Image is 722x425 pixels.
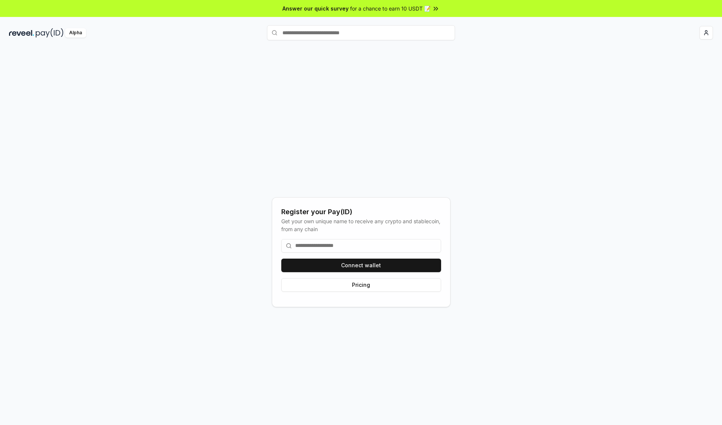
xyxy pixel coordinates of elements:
img: pay_id [36,28,64,38]
div: Alpha [65,28,86,38]
img: reveel_dark [9,28,34,38]
div: Register your Pay(ID) [281,207,441,217]
button: Connect wallet [281,259,441,272]
span: Answer our quick survey [282,5,349,12]
button: Pricing [281,278,441,292]
span: for a chance to earn 10 USDT 📝 [350,5,431,12]
div: Get your own unique name to receive any crypto and stablecoin, from any chain [281,217,441,233]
